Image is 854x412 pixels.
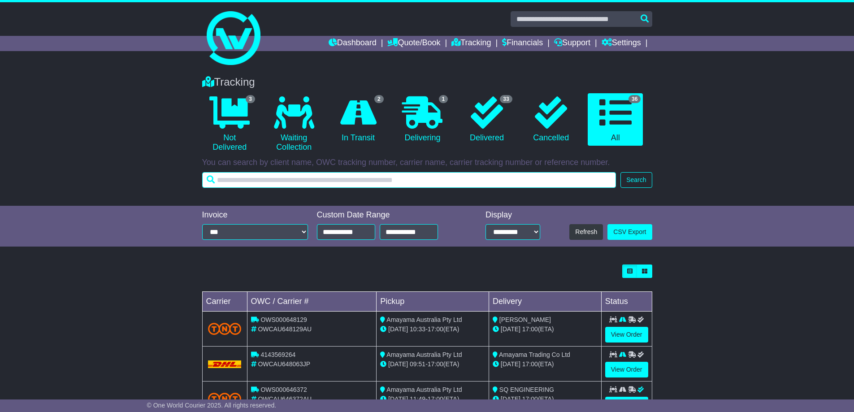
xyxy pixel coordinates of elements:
[388,360,408,368] span: [DATE]
[459,93,514,146] a: 33 Delivered
[386,386,462,393] span: Amayama Australia Pty Ltd
[500,95,512,103] span: 33
[388,395,408,403] span: [DATE]
[198,76,657,89] div: Tracking
[266,93,321,156] a: Waiting Collection
[377,292,489,312] td: Pickup
[208,393,242,405] img: TNT_Domestic.png
[502,36,543,51] a: Financials
[202,93,257,156] a: 3 Not Delivered
[246,95,255,103] span: 3
[501,395,520,403] span: [DATE]
[428,395,443,403] span: 17:00
[588,93,643,146] a: 36 All
[629,95,641,103] span: 36
[258,395,312,403] span: OWCAU646372AU
[501,360,520,368] span: [DATE]
[387,36,440,51] a: Quote/Book
[410,395,425,403] span: 11:49
[386,351,462,358] span: Amayama Australia Pty Ltd
[202,158,652,168] p: You can search by client name, OWC tracking number, carrier name, carrier tracking number or refe...
[202,210,308,220] div: Invoice
[380,325,485,334] div: - (ETA)
[260,351,295,358] span: 4143569264
[329,36,377,51] a: Dashboard
[493,395,598,404] div: (ETA)
[208,323,242,335] img: TNT_Domestic.png
[410,360,425,368] span: 09:51
[499,316,551,323] span: [PERSON_NAME]
[317,210,461,220] div: Custom Date Range
[601,292,652,312] td: Status
[499,386,554,393] span: SQ ENGINEERING
[489,292,601,312] td: Delivery
[386,316,462,323] span: Amayama Australia Pty Ltd
[451,36,491,51] a: Tracking
[486,210,540,220] div: Display
[620,172,652,188] button: Search
[202,292,247,312] td: Carrier
[147,402,277,409] span: © One World Courier 2025. All rights reserved.
[410,325,425,333] span: 10:33
[330,93,386,146] a: 2 In Transit
[380,360,485,369] div: - (ETA)
[602,36,641,51] a: Settings
[607,224,652,240] a: CSV Export
[374,95,384,103] span: 2
[247,292,377,312] td: OWC / Carrier #
[605,362,648,377] a: View Order
[501,325,520,333] span: [DATE]
[522,325,538,333] span: 17:00
[258,360,310,368] span: OWCAU648063JP
[208,360,242,368] img: DHL.png
[522,395,538,403] span: 17:00
[388,325,408,333] span: [DATE]
[439,95,448,103] span: 1
[428,325,443,333] span: 17:00
[524,93,579,146] a: Cancelled
[260,386,307,393] span: OWS000646372
[428,360,443,368] span: 17:00
[569,224,603,240] button: Refresh
[522,360,538,368] span: 17:00
[554,36,590,51] a: Support
[258,325,312,333] span: OWCAU648129AU
[380,395,485,404] div: - (ETA)
[493,360,598,369] div: (ETA)
[493,325,598,334] div: (ETA)
[395,93,450,146] a: 1 Delivering
[260,316,307,323] span: OWS000648129
[499,351,570,358] span: Amayama Trading Co Ltd
[605,327,648,343] a: View Order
